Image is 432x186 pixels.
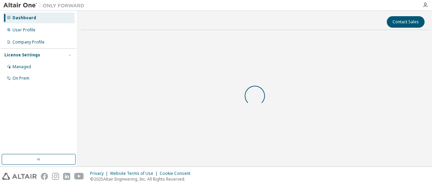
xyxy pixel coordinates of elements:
div: Managed [12,64,31,70]
div: Company Profile [12,39,45,45]
p: © 2025 Altair Engineering, Inc. All Rights Reserved. [90,176,194,182]
div: License Settings [4,52,40,58]
div: Dashboard [12,15,36,21]
div: Privacy [90,171,110,176]
img: Altair One [3,2,88,9]
div: On Prem [12,76,29,81]
img: youtube.svg [74,173,84,180]
div: Website Terms of Use [110,171,160,176]
img: linkedin.svg [63,173,70,180]
button: Contact Sales [387,16,425,28]
img: instagram.svg [52,173,59,180]
div: User Profile [12,27,35,33]
img: altair_logo.svg [2,173,37,180]
div: Cookie Consent [160,171,194,176]
img: facebook.svg [41,173,48,180]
